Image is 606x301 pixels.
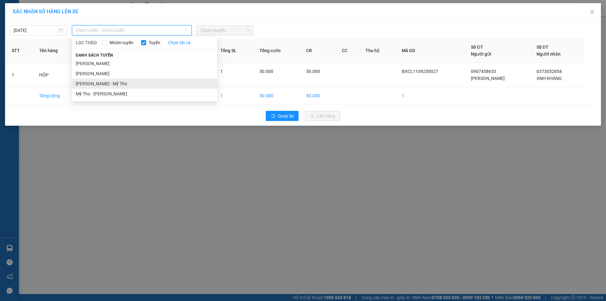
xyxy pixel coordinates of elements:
[168,39,191,46] a: Chọn tất cả
[537,45,549,50] span: Số ĐT
[266,111,299,121] button: rollbackQuay lại
[537,51,561,57] span: Người nhận
[254,87,301,105] td: 50.000
[397,87,466,105] td: 1
[184,28,188,32] span: down
[471,45,483,50] span: Số ĐT
[34,63,80,87] td: HỘP
[278,112,294,119] span: Quay lại
[60,27,124,36] div: 0901233986
[34,39,80,63] th: Tên hàng
[583,3,601,21] button: Close
[76,39,97,46] span: LỌC THEO
[271,114,275,119] span: rollback
[72,79,217,89] li: [PERSON_NAME] - Mỹ Tho
[397,39,466,63] th: Mã GD
[5,21,56,28] div: ANH PHÚ
[60,5,75,12] span: Nhận:
[306,69,320,74] span: 50.000
[107,39,136,46] span: Nhóm tuyến
[254,39,301,63] th: Tổng cước
[72,58,217,69] li: [PERSON_NAME]
[34,87,80,105] td: Tổng cộng
[259,69,273,74] span: 50.000
[72,89,217,99] li: Mỹ Tho - [PERSON_NAME]
[471,76,505,81] span: [PERSON_NAME]
[360,39,397,63] th: Thu hộ
[72,69,217,79] li: [PERSON_NAME]
[301,39,337,63] th: CR
[76,26,188,35] span: Chọn tuyến - nhóm tuyến
[146,39,163,46] span: Tuyến
[60,20,124,27] div: [PERSON_NAME]
[14,27,57,34] input: 11/09/2025
[590,9,595,14] span: close
[305,111,340,121] button: uploadLên hàng
[200,26,250,35] span: Chọn chuyến
[5,5,56,21] div: BX [PERSON_NAME]
[5,37,35,59] span: GIỌT ĐẮNG
[301,87,337,105] td: 50.000
[5,28,56,37] div: 0363673479
[7,39,34,63] th: STT
[337,39,360,63] th: CC
[537,69,562,74] span: 0373052854
[215,87,254,105] td: 1
[13,9,78,15] span: XÁC NHẬN SỐ HÀNG LÊN XE
[402,69,438,74] span: BXCL1109250027
[60,5,124,20] div: [GEOGRAPHIC_DATA]
[5,40,15,47] span: DĐ:
[471,51,491,57] span: Người gửi
[72,52,117,58] span: Danh sách tuyến
[220,69,223,74] span: 1
[215,39,254,63] th: Tổng SL
[7,63,34,87] td: 1
[537,76,562,81] span: ANH KHÁNG
[5,6,15,13] span: Gửi:
[471,69,496,74] span: 0907458653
